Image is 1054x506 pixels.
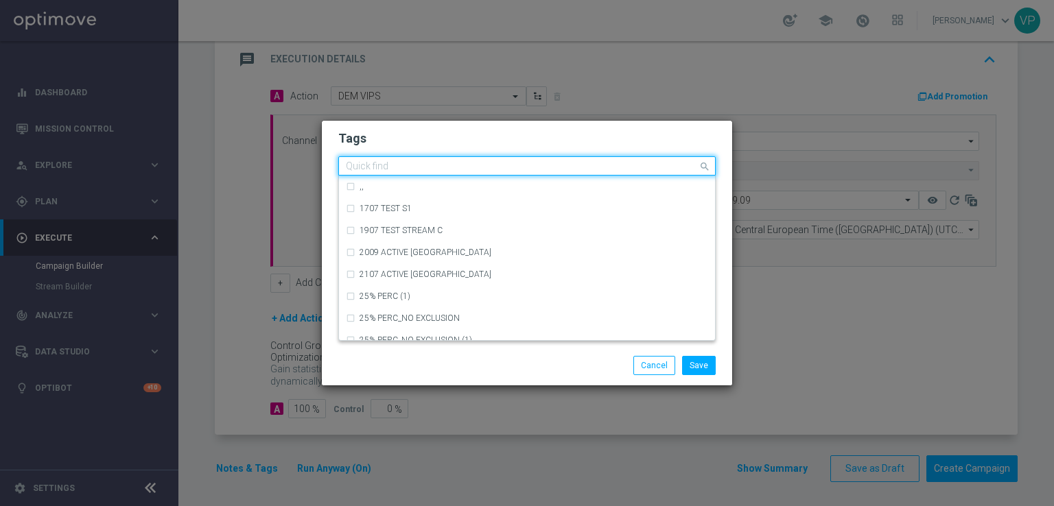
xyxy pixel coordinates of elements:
ng-dropdown-panel: Options list [338,176,716,341]
label: 1707 TEST S1 [360,204,412,213]
div: 2107 ACTIVE CASINO MARG NEG [346,263,708,285]
div: ,, [346,176,708,197]
div: 25% PERC_NO EXCLUSION [346,307,708,329]
div: 1907 TEST STREAM C [346,219,708,241]
button: Save [682,356,716,375]
div: 2009 ACTIVE CASINO MARG NEG [346,241,708,263]
label: 25% PERC_NO EXCLUSION [360,314,460,322]
h2: Tags [338,130,716,147]
label: ,, [360,182,364,191]
label: 2107 ACTIVE [GEOGRAPHIC_DATA] [360,270,491,278]
button: Cancel [633,356,675,375]
label: 25% PERC_NO EXCLUSION (1) [360,336,472,344]
label: 1907 TEST STREAM C [360,226,443,234]
label: 2009 ACTIVE [GEOGRAPHIC_DATA] [360,248,491,256]
div: 25% PERC (1) [346,285,708,307]
label: 25% PERC (1) [360,292,410,300]
div: 1707 TEST S1 [346,197,708,219]
div: 25% PERC_NO EXCLUSION (1) [346,329,708,351]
